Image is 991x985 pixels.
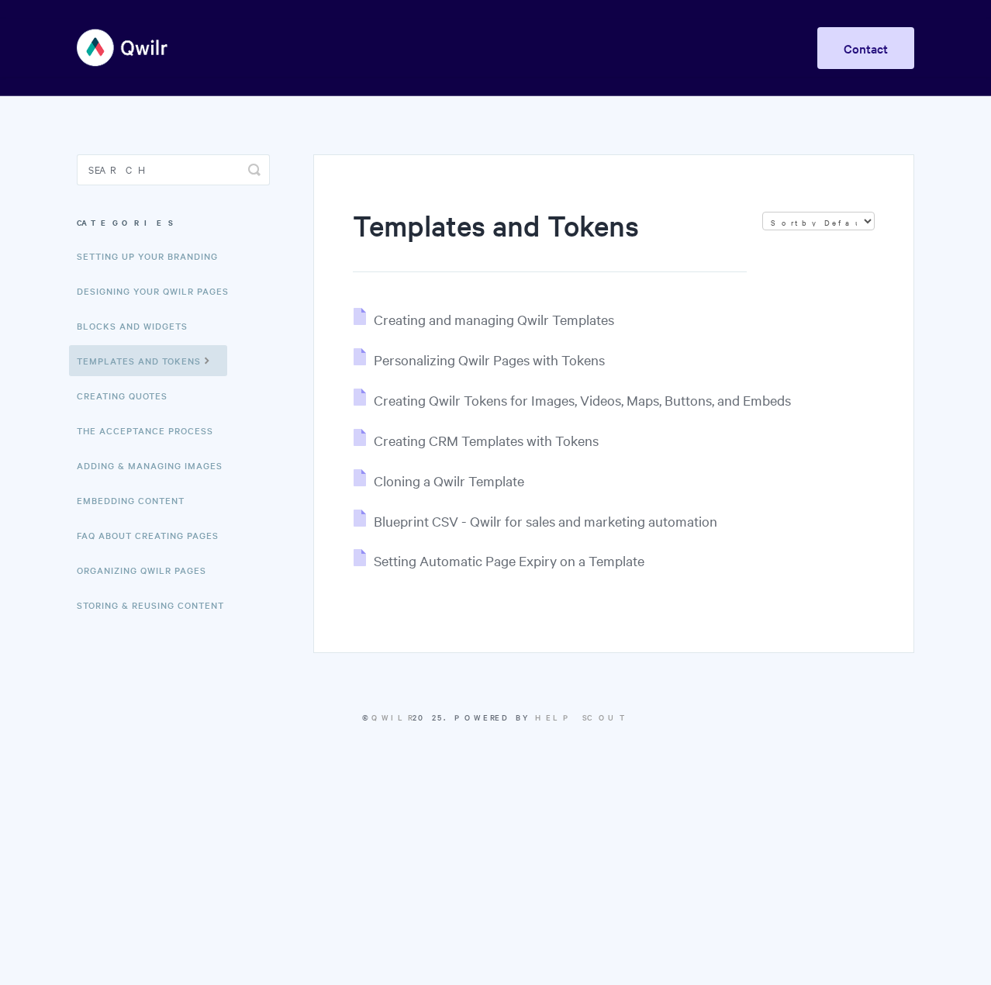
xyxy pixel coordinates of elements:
a: Qwilr [371,711,413,723]
span: Creating CRM Templates with Tokens [374,431,599,449]
a: Help Scout [535,711,629,723]
a: Creating and managing Qwilr Templates [354,310,614,328]
a: Contact [817,27,914,69]
h1: Templates and Tokens [353,206,747,272]
a: Setting up your Branding [77,240,230,271]
a: Creating Quotes [77,380,179,411]
a: Templates and Tokens [69,345,227,376]
span: Cloning a Qwilr Template [374,472,524,489]
a: Personalizing Qwilr Pages with Tokens [354,351,605,368]
a: Adding & Managing Images [77,450,234,481]
a: Creating Qwilr Tokens for Images, Videos, Maps, Buttons, and Embeds [354,391,791,409]
a: Organizing Qwilr Pages [77,555,218,586]
input: Search [77,154,270,185]
a: Blueprint CSV - Qwilr for sales and marketing automation [354,512,717,530]
a: Cloning a Qwilr Template [354,472,524,489]
h3: Categories [77,209,270,237]
a: Storing & Reusing Content [77,589,236,620]
a: Creating CRM Templates with Tokens [354,431,599,449]
a: Setting Automatic Page Expiry on a Template [354,551,644,569]
span: Setting Automatic Page Expiry on a Template [374,551,644,569]
a: The Acceptance Process [77,415,225,446]
a: Designing Your Qwilr Pages [77,275,240,306]
select: Page reloads on selection [762,212,875,230]
p: © 2025. [77,710,914,724]
span: Creating Qwilr Tokens for Images, Videos, Maps, Buttons, and Embeds [374,391,791,409]
a: Embedding Content [77,485,196,516]
img: Qwilr Help Center [77,19,169,77]
span: Blueprint CSV - Qwilr for sales and marketing automation [374,512,717,530]
span: Creating and managing Qwilr Templates [374,310,614,328]
a: Blocks and Widgets [77,310,199,341]
a: FAQ About Creating Pages [77,520,230,551]
span: Powered by [454,711,629,723]
span: Personalizing Qwilr Pages with Tokens [374,351,605,368]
